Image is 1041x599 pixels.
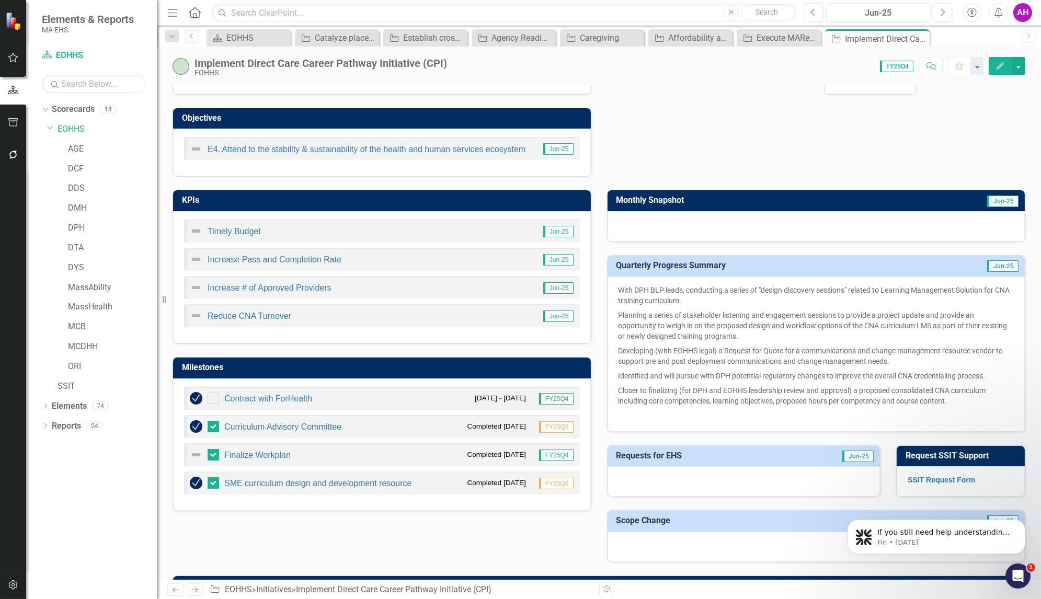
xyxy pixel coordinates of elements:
[226,31,288,44] div: EOHHS
[757,31,818,44] div: Execute MARepay student loan repayment programs
[52,103,95,116] a: Scorecards
[208,312,291,320] a: Reduce CNA Turnover
[539,421,574,433] span: FY25Q3
[195,57,447,69] div: Implement Direct Care Career Pathway Initiative (CPI)
[68,282,157,294] a: MassAbility
[563,31,642,44] a: Caregiving
[190,392,202,405] img: Complete
[182,363,586,372] h3: Milestones
[619,308,1014,343] p: Planning a series of stakeholder listening and engagement sessions to provide a project update an...
[880,61,913,72] span: FY25Q4
[474,31,553,44] a: Agency Readiness for an Aging Population
[832,498,1041,571] iframe: Intercom notifications message
[619,368,1014,383] p: Identified and will pursue with DPH potential regulatory changes to improve the overall CNA crede...
[539,478,574,489] span: FY25Q3
[467,421,525,431] small: Completed [DATE]
[987,195,1019,207] span: Jun-25
[619,343,1014,368] p: Developing (with EOHHS legal) a Request for Quote for a communications and change management reso...
[68,202,157,214] a: DMH
[908,476,975,484] a: SSIT Request Form
[182,113,586,123] h3: Objectives
[739,31,818,44] a: Execute MARepay student loan repayment programs
[619,383,1014,408] p: Closer to finalizing (for DPH and EOHHS leadership review and approval) a proposed consolidated C...
[68,341,157,353] a: MCDHH
[543,282,574,294] span: Jun-25
[208,255,341,264] a: Increase Pass and Completion Rate
[190,281,202,294] img: Not Defined
[616,516,869,525] h3: Scope Change
[845,32,927,45] div: Implement Direct Care Career Pathway Initiative (CPI)
[58,381,157,393] a: SSIT
[539,450,574,461] span: FY25Q4
[208,145,525,154] a: E4. Attend to the stability & sustainability of the health and human services ecosystem
[1027,563,1035,572] span: 1
[68,163,157,175] a: DCF
[539,393,574,405] span: FY25Q4
[403,31,465,44] div: Establish cross-HHS network for health equity
[68,242,157,254] a: DTA
[616,195,889,205] h3: Monthly Snapshot
[92,401,109,410] div: 74
[580,31,642,44] div: Caregiving
[52,420,81,432] a: Reports
[315,31,376,44] div: Catalyze place-based health equity strategy
[491,31,553,44] div: Agency Readiness for an Aging Population
[190,253,202,266] img: Not Defined
[467,450,525,459] small: Completed [DATE]
[182,195,586,205] h3: KPIs
[68,222,157,234] a: DPH
[58,123,157,135] a: EOHHS
[5,11,25,31] img: ClearPoint Strategy
[173,58,189,75] img: On-track
[842,451,874,462] span: Jun-25
[616,451,790,460] h3: Requests for EHS
[543,310,574,322] span: Jun-25
[224,451,291,459] a: Finalize Workplan
[386,31,465,44] a: Establish cross-HHS network for health equity
[756,8,779,16] span: Search
[208,227,261,236] a: Timely Budget
[68,182,157,194] a: DDS
[190,448,202,461] img: Not Defined
[224,394,312,403] a: Contract with ForHealth
[467,478,525,488] small: Completed [DATE]
[86,421,103,430] div: 24
[543,254,574,266] span: Jun-25
[826,3,930,22] button: Jun-25
[616,261,928,270] h3: Quarterly Progress Summary
[208,283,331,292] a: Increase # of Approved Providers
[68,321,157,333] a: MCB
[668,31,730,44] div: Affordability and Financial Preparedness
[190,477,202,489] img: Complete
[190,420,202,433] img: Complete
[190,309,202,322] img: Not Defined
[1005,563,1031,589] iframe: Intercom live chat
[224,479,411,488] a: SME curriculum design and development resource
[190,143,202,155] img: Not Defined
[42,13,134,26] span: Elements & Reports
[42,50,146,62] a: EOHHS
[210,584,591,596] div: » »
[256,584,292,594] a: Initiatives
[224,422,341,431] a: Curriculum Advisory Committee
[543,143,574,155] span: Jun-25
[987,260,1019,272] span: Jun-25
[68,361,157,373] a: ORI
[68,143,157,155] a: AGE
[619,285,1014,308] p: With DPH BLP leads, conducting a series of "design discovery sessions" related to Learning Manage...
[225,584,252,594] a: EOHHS
[42,75,146,93] input: Search Below...
[100,105,117,114] div: 14
[209,31,288,44] a: EOHHS
[1013,3,1032,22] button: AH
[741,5,793,20] button: Search
[651,31,730,44] a: Affordability and Financial Preparedness
[543,226,574,237] span: Jun-25
[42,26,134,34] small: MA EHS
[190,225,202,237] img: Not Defined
